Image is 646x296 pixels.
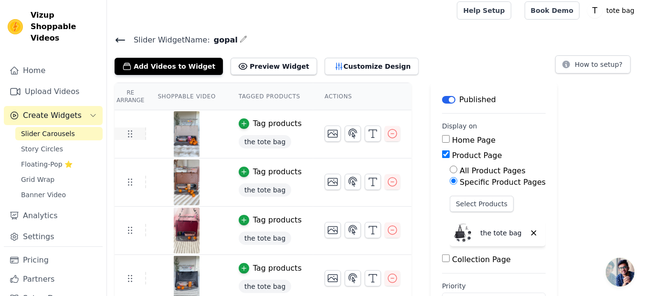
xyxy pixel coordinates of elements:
span: Slider Carousels [21,129,75,138]
label: Home Page [452,136,496,145]
img: tn-bcb1afb4ff5b429393f78a2010bd9cf0.png [173,208,200,254]
button: Tag products [239,214,302,226]
img: tn-333d85c832304c60af9d7d1565a27774.png [173,159,200,205]
span: Vizup Shoppable Videos [31,10,99,44]
button: Change Thumbnail [325,222,341,238]
legend: Display on [442,121,477,131]
img: tn-a08a9434a5c14634b5b0b083b2858c69.png [173,111,200,157]
a: Pricing [4,251,103,270]
label: All Product Pages [460,166,526,175]
button: How to setup? [555,55,631,74]
a: Analytics [4,206,103,225]
a: Help Setup [457,1,511,20]
button: Add Videos to Widget [115,58,223,75]
span: Create Widgets [23,110,82,121]
a: Grid Wrap [15,173,103,186]
p: the tote bag [480,228,521,238]
th: Re Arrange [115,83,146,110]
button: Preview Widget [231,58,317,75]
a: Settings [4,227,103,246]
div: Tag products [253,118,302,129]
div: Tag products [253,263,302,274]
button: Select Products [450,196,514,212]
button: Change Thumbnail [325,174,341,190]
a: How to setup? [555,62,631,71]
span: the tote bag [239,135,291,148]
div: Edit Name [240,33,247,46]
span: Banner Video [21,190,66,200]
div: Tag products [253,166,302,178]
text: T [592,6,598,15]
img: Vizup [8,19,23,34]
button: T tote bag [587,2,638,19]
label: Specific Product Pages [460,178,546,187]
a: Floating-Pop ⭐ [15,158,103,171]
button: Change Thumbnail [325,270,341,286]
p: Published [459,94,496,106]
button: Customize Design [325,58,419,75]
span: Floating-Pop ⭐ [21,159,73,169]
a: Open chat [606,258,635,286]
button: Delete widget [526,225,542,241]
a: Banner Video [15,188,103,201]
span: Story Circles [21,144,63,154]
a: Upload Videos [4,82,103,101]
a: Partners [4,270,103,289]
button: Change Thumbnail [325,126,341,142]
button: Create Widgets [4,106,103,125]
a: Slider Carousels [15,127,103,140]
p: tote bag [603,2,638,19]
span: Slider Widget Name: [126,34,210,46]
button: Tag products [239,166,302,178]
a: Book Demo [525,1,580,20]
th: Actions [313,83,412,110]
label: Priority [442,281,546,291]
a: Story Circles [15,142,103,156]
th: Tagged Products [227,83,313,110]
div: Tag products [253,214,302,226]
th: Shoppable Video [146,83,227,110]
label: Product Page [452,151,502,160]
span: the tote bag [239,280,291,293]
span: the tote bag [239,232,291,245]
span: the tote bag [239,183,291,197]
label: Collection Page [452,255,511,264]
span: Grid Wrap [21,175,54,184]
button: Tag products [239,118,302,129]
a: Home [4,61,103,80]
span: gopal [210,34,238,46]
button: Tag products [239,263,302,274]
img: the tote bag [454,223,473,243]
